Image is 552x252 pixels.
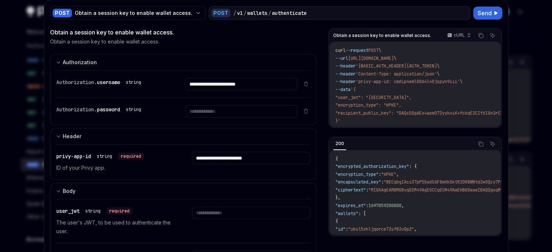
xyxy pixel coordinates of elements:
[361,234,473,240] span: "0x3DE69Fd93873d40459f27Ce5B74B42536f8d6149"
[366,203,368,208] span: :
[368,47,379,53] span: POST
[358,234,361,240] span: :
[476,139,486,149] button: Copy the contents from the code block
[56,152,144,161] div: privy-app-id
[335,164,409,169] span: "encrypted_authorization_key"
[366,187,368,193] span: :
[335,203,366,208] span: "expires_at"
[50,28,317,37] div: Obtain a session key to enable wallet access.
[106,207,132,215] div: required
[473,234,475,240] span: ,
[63,132,81,141] div: Header
[335,63,356,69] span: --header
[335,234,358,240] span: "address"
[63,187,75,195] div: Body
[75,9,192,17] div: Obtain a session key to enable wallet access.
[437,71,439,77] span: \
[56,207,132,215] div: user_jwt
[333,33,431,38] span: Obtain a session key to enable wallet access.
[335,87,351,92] span: --data
[56,79,97,86] span: Authorization.
[348,226,414,232] span: "ubul5xhljqorce73sf82u0p3"
[335,102,401,108] span: "encryption_type": "HPKE",
[409,164,417,169] span: : {
[356,79,460,84] span: 'privy-app-id: cmdip4eml0064l40jspyn9iii'
[381,172,396,177] span: "HPKE"
[335,95,412,100] span: "user_jwt": "[SECURITY_DATA]",
[335,47,345,53] span: curl
[335,211,358,216] span: "wallets"
[358,211,366,216] span: : [
[237,9,243,17] div: v1
[394,55,396,61] span: \
[379,172,381,177] span: :
[335,71,356,77] span: --header
[50,128,317,144] button: expand input section
[335,79,356,84] span: --header
[335,118,340,124] span: }'
[56,78,144,87] div: Authorization.username
[473,7,502,20] button: Send
[233,9,236,17] div: /
[381,179,384,185] span: :
[454,32,465,38] p: cURL
[335,172,379,177] span: "encryption_type"
[443,29,474,42] button: cURL
[97,79,120,86] span: username
[333,139,346,148] div: 200
[488,139,497,149] button: Ask AI
[351,87,356,92] span: '{
[50,54,317,70] button: expand input section
[63,58,97,67] div: Authorization
[118,153,144,160] div: required
[50,183,317,199] button: expand input section
[345,226,348,232] span: :
[56,164,175,172] p: ID of your Privy app.
[401,203,404,208] span: ,
[335,195,340,201] span: },
[56,106,97,113] span: Authorization.
[437,63,439,69] span: \
[335,179,381,185] span: "encapsulated_key"
[247,9,267,17] div: wallets
[368,203,401,208] span: 1697059200000
[56,208,79,214] span: user_jwt
[335,187,366,193] span: "ciphertext"
[335,55,348,61] span: --url
[50,5,206,21] button: POSTObtain a session key to enable wallet access.
[56,105,144,114] div: Authorization.password
[348,55,394,61] span: [URL][DOMAIN_NAME]
[97,106,120,113] span: password
[379,47,381,53] span: \
[476,31,486,40] button: Copy the contents from the code block
[345,47,368,53] span: --request
[356,63,437,69] span: '[BASIC_AUTH_HEADER][AUTH_TOKEN]
[272,9,307,17] div: authenticate
[211,9,230,17] div: POST
[335,226,345,232] span: "id"
[396,172,399,177] span: ,
[335,156,338,162] span: {
[478,9,492,17] span: Send
[244,9,246,17] div: /
[268,9,271,17] div: /
[56,153,91,160] span: privy-app-id
[414,226,417,232] span: ,
[488,31,497,40] button: Ask AI
[356,71,437,77] span: 'Content-Type: application/json'
[50,38,159,45] p: Obtain a session key to enable wallet access.
[53,9,72,17] div: POST
[56,218,175,236] p: The user's JWT, to be used to authenticate the user.
[460,79,462,84] span: \
[335,218,338,224] span: {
